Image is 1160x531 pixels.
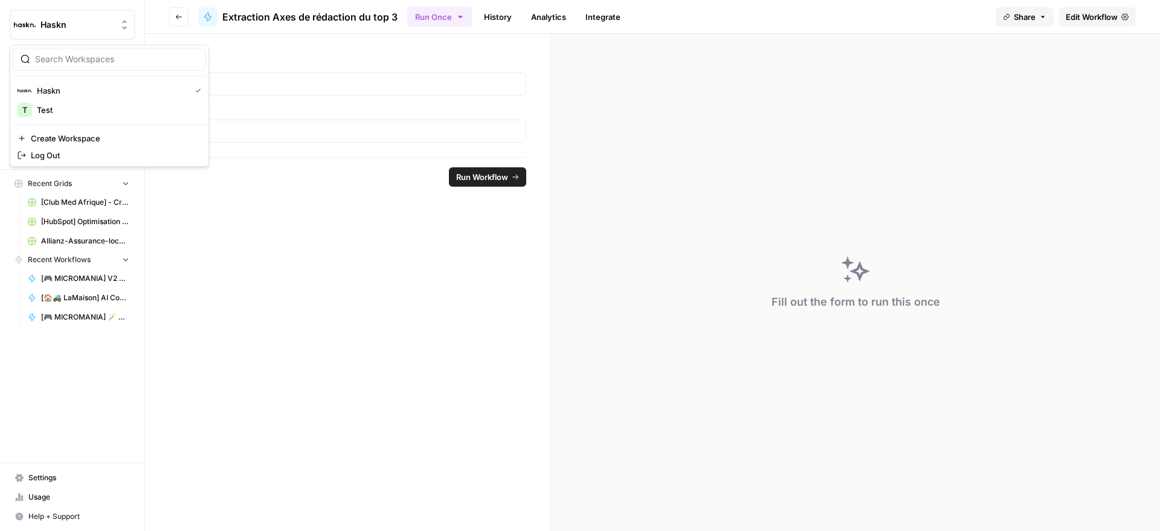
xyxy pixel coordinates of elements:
[40,19,114,31] span: Haskn
[449,167,526,187] button: Run Workflow
[41,216,129,227] span: [HubSpot] Optimisation - Articles de blog (V2) Grid
[37,104,196,116] span: Test
[31,149,196,161] span: Log Out
[477,7,519,27] a: History
[1058,7,1136,27] a: Edit Workflow
[10,10,135,40] button: Workspace: Haskn
[1066,11,1118,23] span: Edit Workflow
[198,7,398,27] a: Extraction Axes de rédaction du top 3
[169,105,526,116] label: topic
[35,53,198,65] input: Search Workspaces
[28,492,129,503] span: Usage
[10,488,135,507] a: Usage
[22,231,135,251] a: Allianz-Assurance-local v2 Grid
[28,472,129,483] span: Settings
[37,85,185,97] span: Haskn
[22,288,135,307] a: [🏠🚜 LaMaison] AI Content Generator for Info Blog
[13,130,206,147] a: Create Workspace
[22,269,135,288] a: [🎮 MICROMANIA] V2 AI Content Generator for E-commerce
[22,212,135,231] a: [HubSpot] Optimisation - Articles de blog (V2) Grid
[41,273,129,284] span: [🎮 MICROMANIA] V2 AI Content Generator for E-commerce
[22,307,135,327] a: [🎮 MICROMANIA] 🪄 AI Content Generator for E-commerce
[41,292,129,303] span: [🏠🚜 LaMaison] AI Content Generator for Info Blog
[22,104,27,116] span: T
[28,254,91,265] span: Recent Workflows
[28,511,129,522] span: Help + Support
[169,58,526,69] label: keyword
[10,468,135,488] a: Settings
[10,175,135,193] button: Recent Grids
[10,507,135,526] button: Help + Support
[14,14,36,36] img: Haskn Logo
[28,178,72,189] span: Recent Grids
[1014,11,1036,23] span: Share
[524,7,573,27] a: Analytics
[772,294,940,311] div: Fill out the form to run this once
[456,171,508,183] span: Run Workflow
[18,83,32,98] img: Haskn Logo
[996,7,1054,27] button: Share
[578,7,628,27] a: Integrate
[407,7,472,27] button: Run Once
[41,197,129,208] span: [Club Med Afrique] - Création & Optimisation + FAQ
[41,312,129,323] span: [🎮 MICROMANIA] 🪄 AI Content Generator for E-commerce
[41,236,129,246] span: Allianz-Assurance-local v2 Grid
[222,10,398,24] span: Extraction Axes de rédaction du top 3
[10,251,135,269] button: Recent Workflows
[31,132,196,144] span: Create Workspace
[13,147,206,164] a: Log Out
[10,45,209,167] div: Workspace: Haskn
[22,193,135,212] a: [Club Med Afrique] - Création & Optimisation + FAQ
